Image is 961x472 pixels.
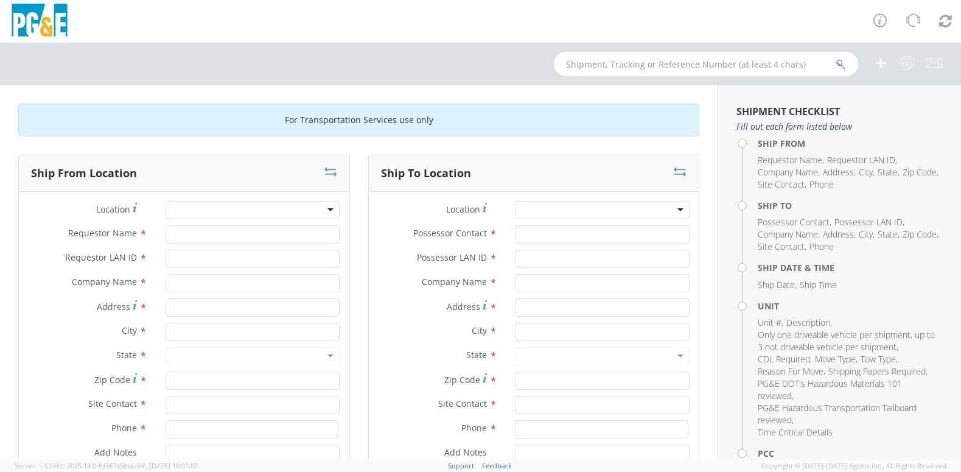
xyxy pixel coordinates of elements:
h4: Ship From [758,139,943,148]
li: , [758,154,824,166]
span: City [472,325,487,336]
span: Ship Date [758,279,795,291]
h4: Ship To [758,201,943,210]
li: , [903,166,938,178]
span: Unit # [758,317,781,328]
li: , [878,228,900,241]
li: , [861,353,898,365]
span: Possessor Contact [413,227,487,239]
span: Add Notes [444,446,487,458]
li: , [786,317,832,329]
li: , [758,279,797,291]
h3: Ship To Location [381,167,471,180]
li: , [815,353,858,365]
span: State [878,228,898,240]
li: , [758,228,820,241]
span: Address [447,301,480,312]
span: Location [96,203,130,215]
span: CDL Required [758,353,810,365]
span: Time Critical Details [758,426,833,438]
span: Phone [809,178,834,190]
span: Phone [809,241,834,252]
span: Ship Time [800,279,837,291]
span: Phone [461,422,487,434]
span: Add Notes [94,446,137,458]
li: , [903,228,938,241]
a: Feedback [482,461,512,470]
span: , [41,461,43,470]
span: Copyright © [DATE]-[DATE] Agistix Inc., All Rights Reserved [761,461,946,471]
li: , [828,365,928,378]
li: , [859,228,875,241]
li: , [758,329,940,353]
span: City [122,325,137,336]
span: Requestor LAN ID [65,252,137,263]
span: Address [97,301,130,312]
span: Server: - [15,461,43,470]
span: PG&E DOT's Hazardous Materials 101 reviewed [758,378,902,401]
span: Address [823,228,854,240]
strong: Shipment Checklist [736,105,840,118]
span: Possessor LAN ID [417,252,487,263]
li: , [859,166,875,178]
li: , [823,228,856,241]
span: Location [446,203,480,215]
span: Client: 2025.18.0-fd567a5 [45,461,198,470]
span: Shipping Papers Required [828,365,926,377]
a: Support [448,461,474,470]
span: Company Name [72,276,137,287]
li: , [758,317,783,329]
li: , [758,402,940,426]
span: Zip Code [903,166,937,178]
span: Address [823,166,854,178]
h3: Ship From Location [31,167,137,180]
li: , [823,166,856,178]
li: , [834,216,904,228]
span: Possessor Contact [758,216,830,228]
span: PG&E Hazardous Transportation Tailboard reviewed [758,402,917,426]
div: For Transportation Services use only [18,104,699,136]
span: Company Name [422,276,487,287]
span: Company Name [758,166,818,178]
span: City [859,166,873,178]
span: Zip Code [444,374,480,386]
span: Requestor Name [68,227,137,239]
span: Zip Code [903,228,937,240]
span: State [878,166,898,178]
span: Phone [111,422,137,434]
li: , [758,365,825,378]
span: Possessor LAN ID [834,216,903,228]
li: , [878,166,900,178]
h4: Ship Date & Time [758,263,943,272]
span: Reason For Move [758,365,823,377]
h4: Unit [758,301,943,311]
span: State [466,349,487,361]
li: , [758,216,831,228]
li: , [758,378,940,402]
span: Site Contact [438,398,487,409]
span: Site Contact [758,178,805,190]
span: Tow Type [861,353,896,365]
li: , [827,154,897,166]
li: , [758,178,806,191]
h4: PCC [758,449,943,458]
span: Move Type [815,353,856,365]
span: Description [786,317,830,328]
span: Requestor Name [758,154,822,166]
li: , [758,353,812,365]
span: Only one driveable vehicle per shipment, up to 3 not driveable vehicle per shipment [758,329,935,353]
li: , [758,241,806,253]
li: , [758,166,820,178]
span: Requestor LAN ID [827,154,895,166]
span: State [116,349,137,361]
span: Zip Code [94,374,130,386]
span: Site Contact [88,398,137,409]
span: Site Contact [758,241,805,252]
span: City [859,228,873,240]
img: pge-logo-06675f144f4cfa6a6814.png [9,4,70,40]
span: Company Name [758,228,818,240]
span: master, [DATE] 10:01:07 [124,461,198,470]
input: Shipment, Tracking or Reference Number (at least 4 chars) [554,52,858,76]
span: Fill out each form listed below [736,121,943,133]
